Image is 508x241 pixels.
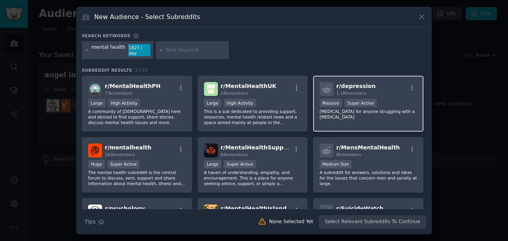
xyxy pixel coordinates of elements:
div: 1827 / day [128,44,150,57]
button: Tips [82,215,107,229]
img: psychology [88,205,102,218]
span: 24k members [221,91,248,96]
div: Large [88,99,106,107]
span: 1.1M members [336,91,366,96]
span: Subreddit Results [82,67,132,73]
span: r/ MensMentalHealth [336,144,400,151]
span: r/ SuicideWatch [336,205,383,212]
div: High Activity [224,99,256,107]
p: A subreddit for answers, solutions and ideas for the issues that concern men and society at large. [319,170,417,186]
div: Super Active [344,99,377,107]
img: MentalHealthUK [204,82,218,96]
p: [MEDICAL_DATA] for anyone struggling with a [MEDICAL_DATA] [319,109,417,120]
div: Super Active [224,160,256,168]
span: r/ MentalHealthIsland [221,205,287,212]
div: High Activity [108,99,140,107]
p: This is a sub dedicated to providing support, resources, mental health related news and a space a... [204,109,302,125]
div: Large [204,99,221,107]
span: r/ psychology [105,205,145,212]
div: Huge [88,160,105,168]
span: 73k members [105,91,132,96]
span: 64k members [221,152,248,157]
p: The mental health subreddit is the central forum to discuss, vent, support and share information ... [88,170,186,186]
img: MentalHealthIsland [204,205,218,218]
h3: New Audience - Select Subreddits [94,13,200,21]
span: r/ MentalHealthUK [221,83,277,89]
span: 8k members [336,152,361,157]
p: A haven of understanding, empathy, and encouragement. This is a place for anyone seeking advice, ... [204,170,302,186]
div: None Selected Yet [269,218,313,226]
img: MentalHealthPH [88,82,102,96]
input: New Keyword [166,47,226,54]
span: 560k members [105,152,135,157]
span: r/ MentalHealthSupport [221,144,293,151]
div: Large [204,160,221,168]
span: Tips [85,218,96,226]
p: A community of [DEMOGRAPHIC_DATA] here and abroad to find support, share stories, discuss mental ... [88,109,186,125]
div: Super Active [108,160,140,168]
span: r/ MentalHealthPH [105,83,160,89]
h3: Search keywords [82,33,131,38]
div: mental health [92,44,126,57]
span: 17 / 20 [135,68,148,73]
img: mentalhealth [88,143,102,157]
span: r/ mentalhealth [105,144,151,151]
img: MentalHealthSupport [204,143,218,157]
div: Medium Size [319,160,352,168]
div: Massive [319,99,342,107]
span: r/ depression [336,83,375,89]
